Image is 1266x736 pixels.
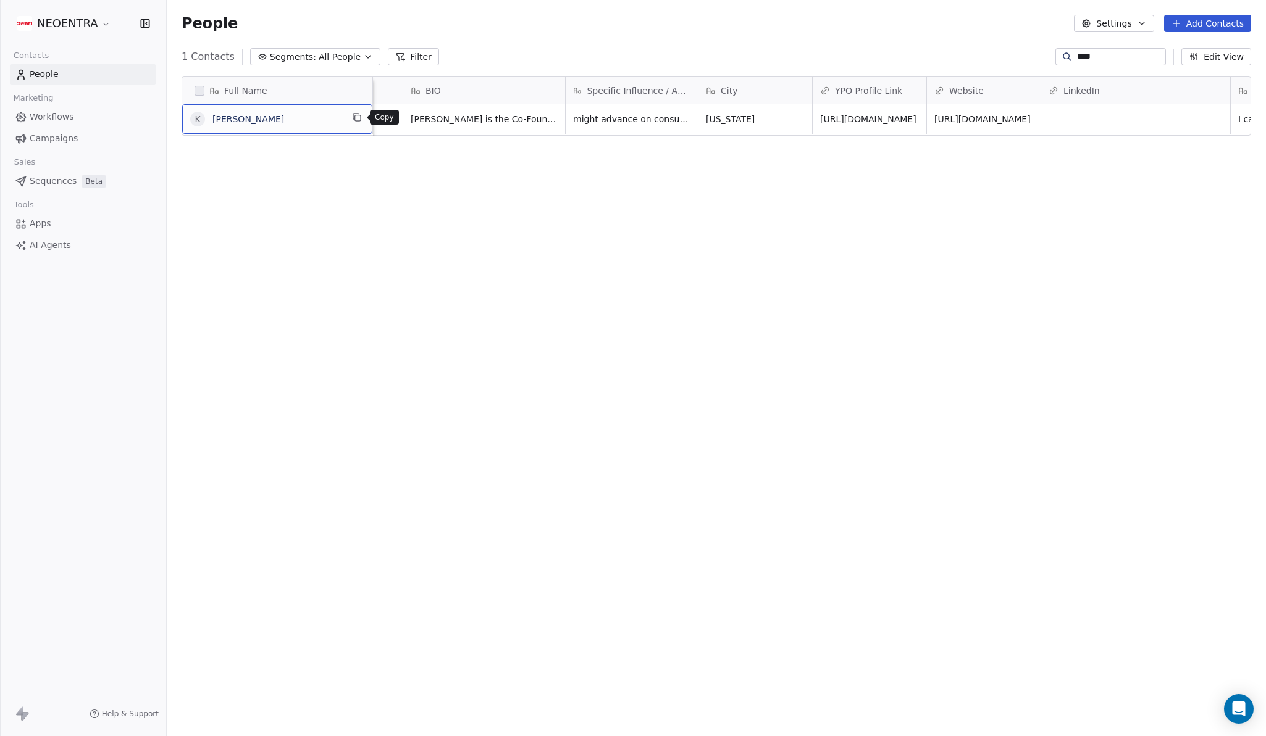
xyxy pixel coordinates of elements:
[15,13,114,34] button: NEOENTRA
[1041,77,1230,104] div: LinkedIn
[8,89,59,107] span: Marketing
[706,113,805,125] span: [US_STATE]
[9,153,41,172] span: Sales
[10,64,156,85] a: People
[30,132,78,145] span: Campaigns
[270,51,316,64] span: Segments:
[182,104,373,695] div: grid
[10,107,156,127] a: Workflows
[10,171,156,191] a: SequencesBeta
[182,49,235,64] span: 1 Contacts
[573,113,690,125] span: might advance on consumer marker penetration
[721,85,737,97] span: City
[319,51,361,64] span: All People
[30,68,59,81] span: People
[587,85,690,97] span: Specific Influence / Access
[820,114,916,124] a: [URL][DOMAIN_NAME]
[927,77,1041,104] div: Website
[224,85,267,97] span: Full Name
[813,77,926,104] div: YPO Profile Link
[411,113,558,125] span: [PERSON_NAME] is the Co-Founder of the new natural oral care company @RiseWell, co-CIO of [MEDICA...
[425,85,441,97] span: BIO
[388,48,439,65] button: Filter
[835,85,902,97] span: YPO Profile Link
[1181,48,1251,65] button: Edit View
[566,77,698,104] div: Specific Influence / Access
[30,239,71,252] span: AI Agents
[698,77,812,104] div: City
[1063,85,1100,97] span: LinkedIn
[37,15,98,31] span: NEOENTRA
[30,217,51,230] span: Apps
[10,128,156,149] a: Campaigns
[30,175,77,188] span: Sequences
[949,85,984,97] span: Website
[375,112,394,122] p: Copy
[82,175,106,188] span: Beta
[10,235,156,255] a: AI Agents
[195,113,200,126] div: K
[102,709,159,719] span: Help & Support
[1074,15,1154,32] button: Settings
[1224,694,1254,724] div: Open Intercom Messenger
[10,213,156,234] a: Apps
[182,14,238,33] span: People
[17,16,32,31] img: Additional.svg
[1164,15,1251,32] button: Add Contacts
[934,114,1031,124] a: [URL][DOMAIN_NAME]
[9,196,39,214] span: Tools
[403,77,565,104] div: BIO
[182,77,372,104] div: Full Name
[90,709,159,719] a: Help & Support
[30,110,74,123] span: Workflows
[212,114,284,124] a: [PERSON_NAME]
[8,46,54,65] span: Contacts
